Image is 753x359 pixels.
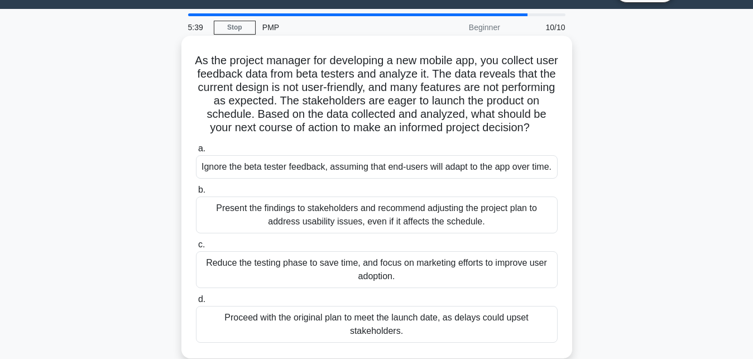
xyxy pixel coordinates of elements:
div: Ignore the beta tester feedback, assuming that end-users will adapt to the app over time. [196,155,558,179]
div: Beginner [409,16,507,39]
span: a. [198,143,205,153]
div: PMP [256,16,409,39]
div: Present the findings to stakeholders and recommend adjusting the project plan to address usabilit... [196,197,558,233]
div: 5:39 [181,16,214,39]
span: b. [198,185,205,194]
span: c. [198,240,205,249]
div: Proceed with the original plan to meet the launch date, as delays could upset stakeholders. [196,306,558,343]
h5: As the project manager for developing a new mobile app, you collect user feedback data from beta ... [195,54,559,135]
span: d. [198,294,205,304]
div: Reduce the testing phase to save time, and focus on marketing efforts to improve user adoption. [196,251,558,288]
div: 10/10 [507,16,572,39]
a: Stop [214,21,256,35]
